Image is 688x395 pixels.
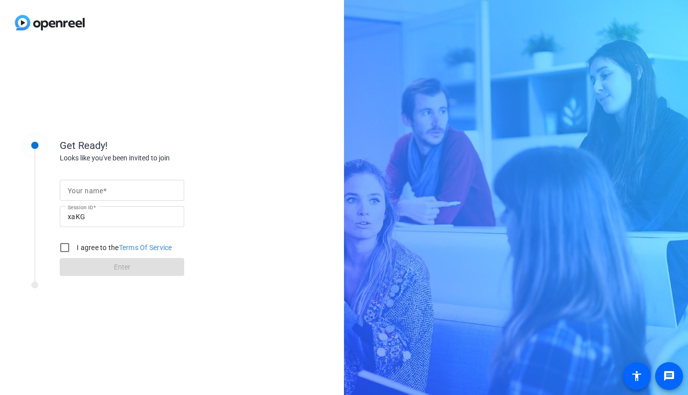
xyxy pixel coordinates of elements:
[75,243,172,253] label: I agree to the
[68,204,93,210] mat-label: Session ID
[60,138,259,153] div: Get Ready!
[68,187,103,195] mat-label: Your name
[119,244,172,252] a: Terms Of Service
[60,153,259,163] div: Looks like you've been invited to join
[631,370,643,382] mat-icon: accessibility
[663,370,675,382] mat-icon: message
